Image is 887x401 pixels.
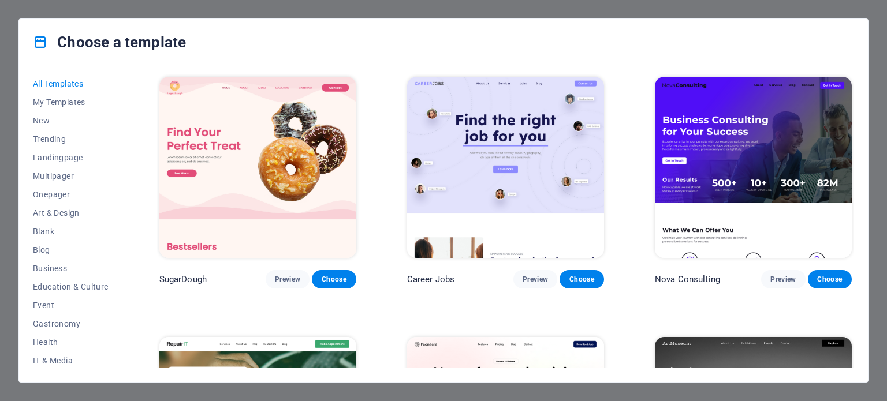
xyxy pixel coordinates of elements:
[761,270,805,288] button: Preview
[33,153,109,162] span: Landingpage
[33,111,109,130] button: New
[33,208,109,218] span: Art & Design
[33,74,109,93] button: All Templates
[33,259,109,278] button: Business
[33,148,109,167] button: Landingpage
[33,79,109,88] span: All Templates
[770,275,796,284] span: Preview
[33,204,109,222] button: Art & Design
[407,77,604,258] img: Career Jobs
[321,275,346,284] span: Choose
[33,264,109,273] span: Business
[33,333,109,351] button: Health
[33,171,109,181] span: Multipager
[33,245,109,254] span: Blog
[569,275,594,284] span: Choose
[33,222,109,241] button: Blank
[407,273,455,285] p: Career Jobs
[33,167,109,185] button: Multipager
[33,185,109,204] button: Onepager
[33,116,109,125] span: New
[523,275,548,284] span: Preview
[159,273,207,285] p: SugarDough
[33,356,109,365] span: IT & Media
[33,227,109,236] span: Blank
[817,275,843,284] span: Choose
[159,77,356,258] img: SugarDough
[33,282,109,291] span: Education & Culture
[33,301,109,310] span: Event
[33,33,186,51] h4: Choose a template
[560,270,603,288] button: Choose
[33,314,109,333] button: Gastronomy
[266,270,310,288] button: Preview
[312,270,356,288] button: Choose
[513,270,557,288] button: Preview
[33,319,109,328] span: Gastronomy
[808,270,852,288] button: Choose
[33,338,109,347] span: Health
[33,296,109,314] button: Event
[33,278,109,296] button: Education & Culture
[33,98,109,107] span: My Templates
[33,130,109,148] button: Trending
[275,275,300,284] span: Preview
[33,351,109,370] button: IT & Media
[655,77,852,258] img: Nova Consulting
[33,93,109,111] button: My Templates
[33,134,109,144] span: Trending
[33,190,109,199] span: Onepager
[33,241,109,259] button: Blog
[655,273,720,285] p: Nova Consulting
